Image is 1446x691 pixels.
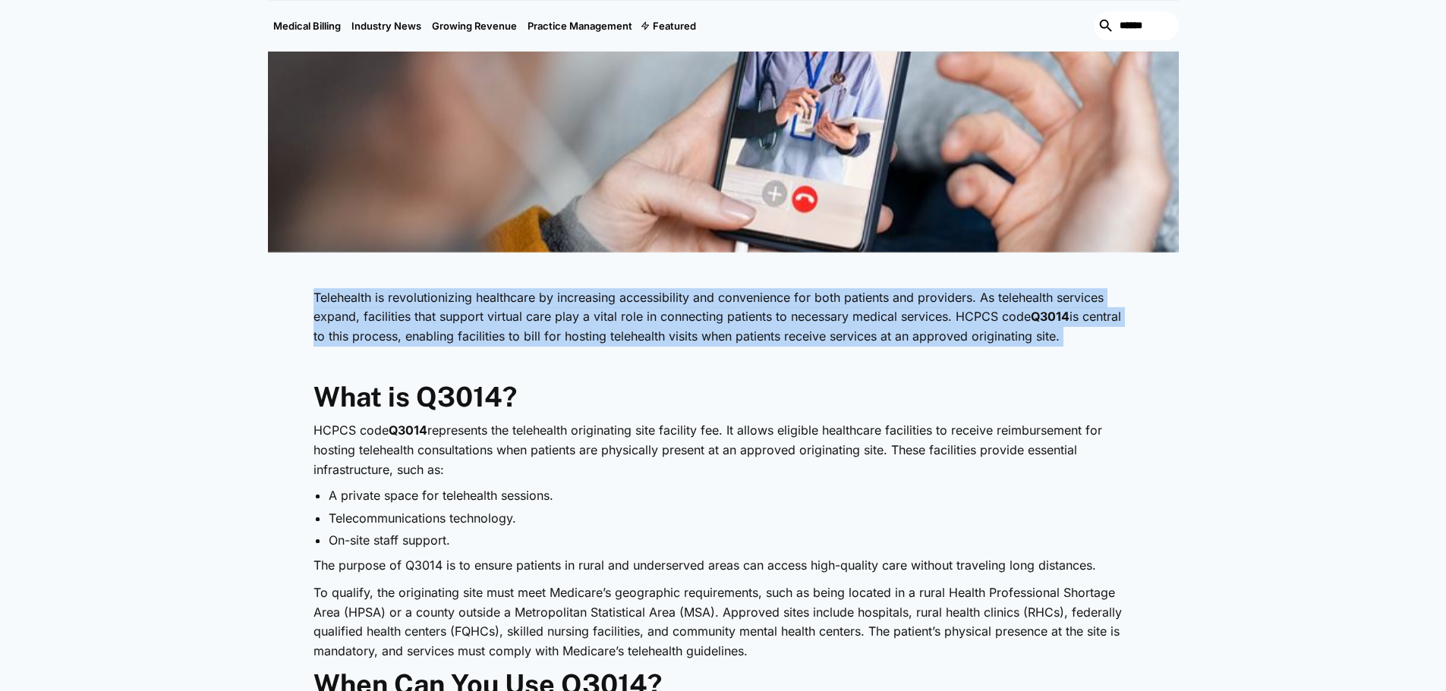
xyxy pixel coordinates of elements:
[329,510,1133,526] li: Telecommunications technology.
[268,1,346,51] a: Medical Billing
[313,381,517,413] strong: What is Q3014?
[313,421,1133,479] p: HCPCS code represents the telehealth originating site facility fee. It allows eligible healthcare...
[427,1,522,51] a: Growing Revenue
[1031,309,1070,324] strong: Q3014
[313,354,1133,374] p: ‍
[313,288,1133,347] p: Telehealth is revolutionizing healthcare by increasing accessibility and convenience for both pat...
[653,20,696,32] div: Featured
[329,532,1133,548] li: On-site staff support.
[389,422,427,438] strong: Q3014
[638,1,701,51] div: Featured
[346,1,427,51] a: Industry News
[522,1,638,51] a: Practice Management
[329,487,1133,504] li: A private space for telehealth sessions.
[313,556,1133,576] p: The purpose of Q3014 is to ensure patients in rural and underserved areas can access high-quality...
[313,583,1133,661] p: To qualify, the originating site must meet Medicare’s geographic requirements, such as being loca...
